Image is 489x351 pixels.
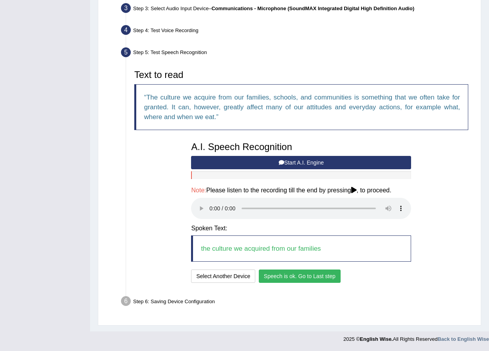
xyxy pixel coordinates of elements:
[191,156,411,169] button: Start A.I. Engine
[438,336,489,342] a: Back to English Wise
[191,187,411,194] h4: Please listen to the recording till the end by pressing , to proceed.
[117,294,477,311] div: Step 6: Saving Device Configuration
[191,187,206,194] span: Note:
[134,70,468,80] h3: Text to read
[191,235,411,262] blockquote: the culture we acquired from our families
[343,331,489,343] div: 2025 © All Rights Reserved
[117,1,477,18] div: Step 3: Select Audio Input Device
[360,336,393,342] strong: English Wise.
[117,23,477,40] div: Step 4: Test Voice Recording
[191,225,411,232] h4: Spoken Text:
[259,270,341,283] button: Speech is ok. Go to Last step
[191,142,411,152] h3: A.I. Speech Recognition
[209,5,414,11] span: –
[211,5,414,11] b: Communications - Microphone (SoundMAX Integrated Digital High Definition Audio)
[117,45,477,62] div: Step 5: Test Speech Recognition
[191,270,255,283] button: Select Another Device
[144,94,460,121] q: The culture we acquire from our families, schools, and communities is something that we often tak...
